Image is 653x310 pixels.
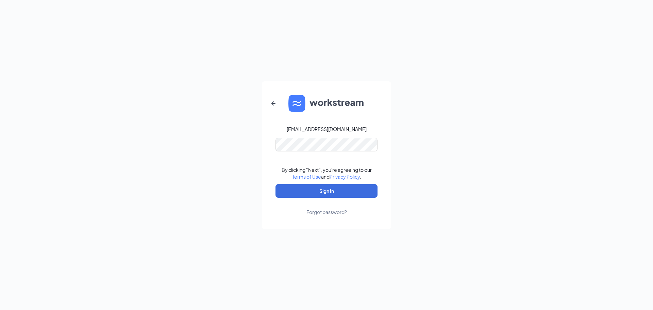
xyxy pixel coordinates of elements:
[269,99,278,108] svg: ArrowLeftNew
[306,209,347,215] div: Forgot password?
[287,126,367,132] div: [EMAIL_ADDRESS][DOMAIN_NAME]
[292,174,321,180] a: Terms of Use
[288,95,365,112] img: WS logo and Workstream text
[282,166,372,180] div: By clicking "Next", you're agreeing to our and .
[330,174,360,180] a: Privacy Policy
[275,184,378,198] button: Sign In
[265,95,282,112] button: ArrowLeftNew
[306,198,347,215] a: Forgot password?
